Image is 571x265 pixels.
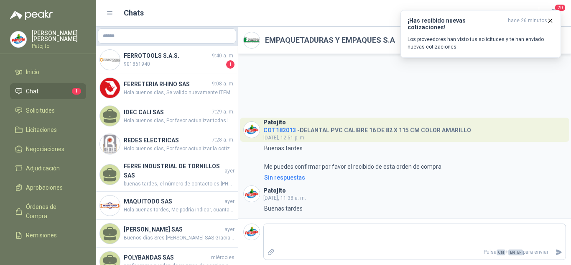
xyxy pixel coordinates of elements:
span: Buenos días Sres [PERSON_NAME] SAS Gracias por su amable respuesta [124,234,235,242]
span: [DATE], 11:38 a. m. [263,195,306,201]
h4: FERRE INDUSTRIAL DE TORNILLOS SAS [124,162,223,180]
span: Hola buenos días, Por favor actualizar todas las cotizaciones [124,117,235,125]
img: Company Logo [244,224,260,240]
button: 20 [546,6,561,21]
span: COT182013 [263,127,296,134]
a: Aprobaciones [10,180,86,196]
a: Inicio [10,64,86,80]
span: Negociaciones [26,144,64,154]
a: Chat1 [10,83,86,99]
span: ENTER [508,250,523,255]
h4: - DELANTAL PVC CALIBRE 16 DE 82 X 115 CM COLOR AMARILLO [263,125,471,133]
span: Inicio [26,67,39,77]
a: Sin respuestas [263,173,566,182]
span: Holo buenos días, Por favor actualizar la cotización [124,145,235,153]
label: Adjuntar archivos [264,245,278,260]
a: Licitaciones [10,122,86,138]
span: Solicitudes [26,106,55,115]
h4: FERRETERIA RHINO SAS [124,80,210,89]
span: Chat [26,87,38,96]
img: Company Logo [244,32,260,48]
span: buenas tardes, el número de contacto es [PHONE_NUMBER], , gracias [124,180,235,188]
span: Ctrl [497,250,505,255]
h2: EMPAQUETADURAS Y EMPAQUES S.A [265,34,395,46]
img: Company Logo [244,186,260,202]
h4: POLYBANDAS SAS [124,253,209,262]
a: IDEC CALI SAS7:29 a. m.Hola buenos días, Por favor actualizar todas las cotizaciones [96,102,238,130]
h4: FERROTOOLS S.A.S. [124,51,210,60]
span: Remisiones [26,231,57,240]
h4: [PERSON_NAME] SAS [124,225,223,234]
img: Company Logo [10,31,26,47]
span: 1 [72,88,81,95]
span: 9:08 a. m. [212,80,235,88]
img: Company Logo [100,50,120,70]
p: Pulsa + para enviar [278,245,552,260]
span: Adjudicación [26,164,60,173]
span: miércoles [211,254,235,262]
p: Los proveedores han visto tus solicitudes y te han enviado nuevas cotizaciones. [408,36,554,51]
a: Remisiones [10,227,86,243]
a: Órdenes de Compra [10,199,86,224]
h3: ¡Has recibido nuevas cotizaciones! [408,17,505,31]
h3: Patojito [263,120,286,125]
a: Company LogoMAQUITODO SASayerHola buenas tardes, Me podría indicar, cuantas piezas en total nos e... [96,192,238,220]
a: Company LogoREDES ELECTRICAS7:28 a. m.Holo buenos días, Por favor actualizar la cotización [96,130,238,158]
img: Company Logo [244,122,260,138]
img: Company Logo [100,78,120,98]
span: 20 [554,4,566,12]
img: Company Logo [100,134,120,154]
button: Enviar [552,245,566,260]
h3: Patojito [263,188,286,193]
span: Aprobaciones [26,183,63,192]
span: hace 26 minutos [508,17,547,31]
div: Sin respuestas [264,173,305,182]
a: Negociaciones [10,141,86,157]
button: ¡Has recibido nuevas cotizaciones!hace 26 minutos Los proveedores han visto tus solicitudes y te ... [400,10,561,58]
span: Hola buenos días, Se valido nuevamente ITEM LIMA TRIANGULA DE 6" TRUPER y se aprobó la compra, po... [124,89,235,97]
span: ayer [224,226,235,234]
span: 901861940 [124,60,224,69]
h4: MAQUITODO SAS [124,197,223,206]
span: 1 [226,60,235,69]
span: ayer [224,198,235,206]
h1: Chats [124,7,144,19]
h4: IDEC CALI SAS [124,108,210,117]
img: Company Logo [100,196,120,216]
a: Adjudicación [10,160,86,176]
span: Licitaciones [26,125,57,134]
span: ayer [224,167,235,175]
span: Hola buenas tardes, Me podría indicar, cuantas piezas en total nos estarían entregando ? [124,206,235,214]
a: Company LogoFERROTOOLS S.A.S.9:40 a. m.9018619401 [96,46,238,74]
a: FERRE INDUSTRIAL DE TORNILLOS SASayerbuenas tardes, el número de contacto es [PHONE_NUMBER], , gr... [96,158,238,192]
a: Company LogoFERRETERIA RHINO SAS9:08 a. m.Hola buenos días, Se valido nuevamente ITEM LIMA TRIANG... [96,74,238,102]
a: [PERSON_NAME] SASayerBuenos días Sres [PERSON_NAME] SAS Gracias por su amable respuesta [96,220,238,248]
img: Logo peakr [10,10,53,20]
p: Patojito [32,44,86,49]
p: Buenas tardes [264,204,303,213]
span: 7:29 a. m. [212,108,235,116]
a: Solicitudes [10,103,86,118]
span: 7:28 a. m. [212,136,235,144]
span: 9:40 a. m. [212,52,235,60]
span: [DATE], 12:51 p. m. [263,135,306,141]
p: [PERSON_NAME] [PERSON_NAME] [32,30,86,42]
p: Buenas tardes. Me puedes confirmar por favor el recibido de esta orden de compra [264,144,441,171]
h4: REDES ELECTRICAS [124,136,210,145]
span: Órdenes de Compra [26,202,78,221]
